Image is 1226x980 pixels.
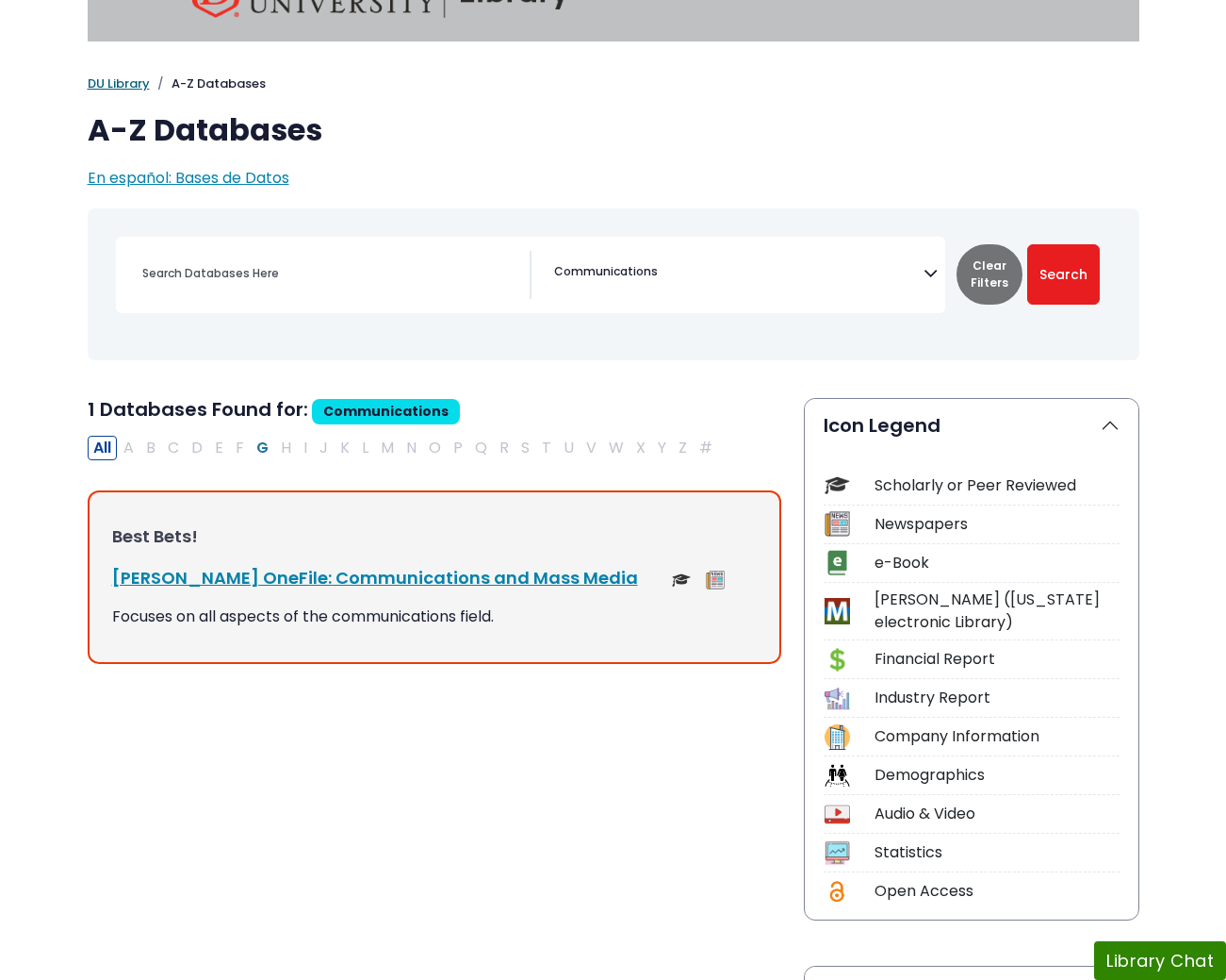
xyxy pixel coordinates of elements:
p: Focuses on all aspects of the communications field. [112,606,757,628]
button: Icon Legend [805,399,1138,452]
h1: A-Z Databases [88,112,1139,148]
img: Icon Open Access [826,879,849,905]
div: Scholarly or Peer Reviewed [875,474,1120,497]
button: All [88,436,117,460]
img: Icon Industry Report [825,686,850,711]
div: Industry Report [875,687,1120,709]
img: Icon Financial Report [825,647,850,673]
img: Newspapers [706,571,725,590]
span: 1 Databases Found for: [88,396,308,423]
div: e-Book [875,552,1120,574]
textarea: Search [662,267,670,282]
div: [PERSON_NAME] ([US_STATE] electronic Library) [875,589,1120,634]
div: Statistics [875,841,1120,864]
a: DU Library [88,75,150,92]
span: Communications [312,399,460,424]
img: Icon Statistics [825,840,850,866]
a: En español: Bases de Datos [88,167,289,189]
img: Icon Scholarly or Peer Reviewed [825,473,850,498]
img: Icon e-Book [825,550,850,575]
img: Icon Demographics [825,763,850,789]
nav: breadcrumb [88,75,1139,93]
img: Icon MeL (Michigan electronic Library) [825,598,850,623]
h3: Best Bets! [112,526,757,547]
div: Alpha-list to filter by first letter of database name [88,436,720,457]
img: Icon Audio & Video [825,802,850,827]
a: [PERSON_NAME] OneFile: Communications and Mass Media [112,566,638,590]
button: Submit for Search Results [1027,244,1100,305]
button: Filter Results G [251,436,274,460]
button: Clear Filters [956,244,1022,305]
button: Library Chat [1094,941,1226,980]
div: Newspapers [875,513,1120,536]
nav: Search filters [88,208,1139,360]
div: Company Information [875,725,1120,748]
li: A-Z Databases [150,75,266,93]
div: Financial Report [875,648,1120,671]
div: Open Access [875,880,1120,903]
li: Communications [547,263,658,280]
input: Search database by title or keyword [131,259,530,287]
img: Icon Company Information [825,724,850,750]
div: Demographics [875,764,1120,787]
img: Scholarly or Peer Reviewed [672,571,691,590]
div: Audio & Video [875,803,1120,825]
img: Icon Newspapers [825,511,850,537]
span: Communications [554,263,658,280]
